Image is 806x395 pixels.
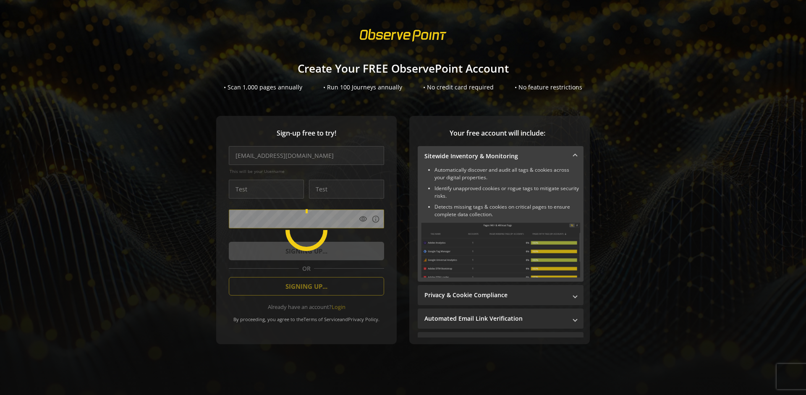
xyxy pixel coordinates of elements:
li: Detects missing tags & cookies on critical pages to ensure complete data collection. [434,203,580,218]
img: Sitewide Inventory & Monitoring [421,222,580,277]
div: • No credit card required [423,83,494,92]
div: • Scan 1,000 pages annually [224,83,302,92]
div: Sitewide Inventory & Monitoring [418,166,584,282]
mat-panel-title: Automated Email Link Verification [424,314,567,323]
mat-panel-title: Privacy & Cookie Compliance [424,291,567,299]
mat-expansion-panel-header: Automated Email Link Verification [418,309,584,329]
a: Terms of Service [304,316,340,322]
mat-expansion-panel-header: Sitewide Inventory & Monitoring [418,146,584,166]
mat-expansion-panel-header: Privacy & Cookie Compliance [418,285,584,305]
mat-panel-title: Sitewide Inventory & Monitoring [424,152,567,160]
mat-expansion-panel-header: Performance Monitoring with Web Vitals [418,332,584,352]
div: • No feature restrictions [515,83,582,92]
span: Your free account will include: [418,128,577,138]
a: Privacy Policy [348,316,378,322]
div: • Run 100 Journeys annually [323,83,402,92]
span: Sign-up free to try! [229,128,384,138]
li: Automatically discover and audit all tags & cookies across your digital properties. [434,166,580,181]
li: Identify unapproved cookies or rogue tags to mitigate security risks. [434,185,580,200]
div: By proceeding, you agree to the and . [229,311,384,322]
